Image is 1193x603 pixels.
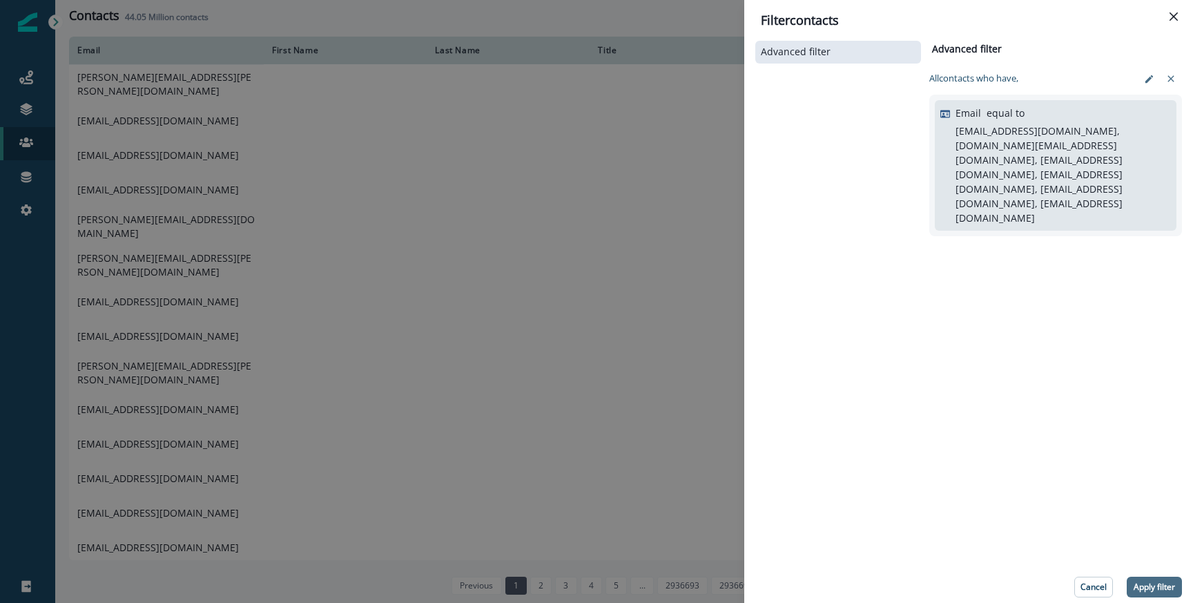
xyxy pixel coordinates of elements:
button: Advanced filter [761,46,915,58]
button: edit-filter [1138,68,1160,89]
p: [EMAIL_ADDRESS][DOMAIN_NAME], [DOMAIN_NAME][EMAIL_ADDRESS][DOMAIN_NAME], [EMAIL_ADDRESS][DOMAIN_N... [956,124,1167,225]
p: Cancel [1080,582,1107,592]
button: clear-filter [1160,68,1182,89]
button: Cancel [1074,577,1113,597]
p: Filter contacts [761,11,839,30]
h2: Advanced filter [929,44,1002,55]
p: Email [956,106,981,120]
p: Advanced filter [761,46,831,58]
p: Apply filter [1134,582,1175,592]
button: Apply filter [1127,577,1182,597]
p: equal to [987,106,1025,120]
button: Close [1163,6,1185,28]
p: All contact s who have, [929,72,1018,86]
